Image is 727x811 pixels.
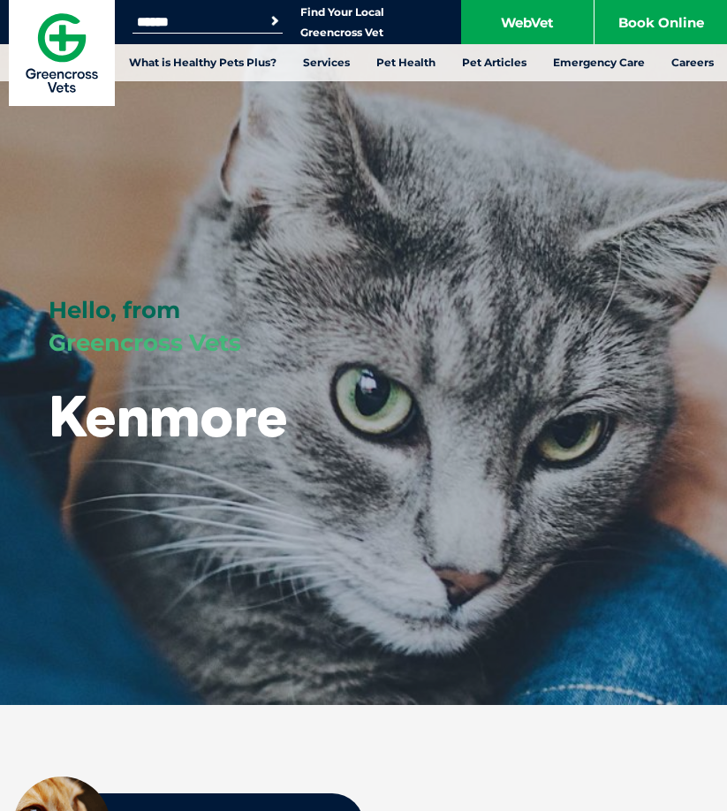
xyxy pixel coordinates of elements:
[290,44,363,81] a: Services
[658,44,727,81] a: Careers
[49,329,241,357] span: Greencross Vets
[49,296,180,324] span: Hello, from
[449,44,540,81] a: Pet Articles
[116,44,290,81] a: What is Healthy Pets Plus?
[300,5,384,40] a: Find Your Local Greencross Vet
[363,44,449,81] a: Pet Health
[266,12,284,30] button: Search
[540,44,658,81] a: Emergency Care
[49,385,288,447] h1: Kenmore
